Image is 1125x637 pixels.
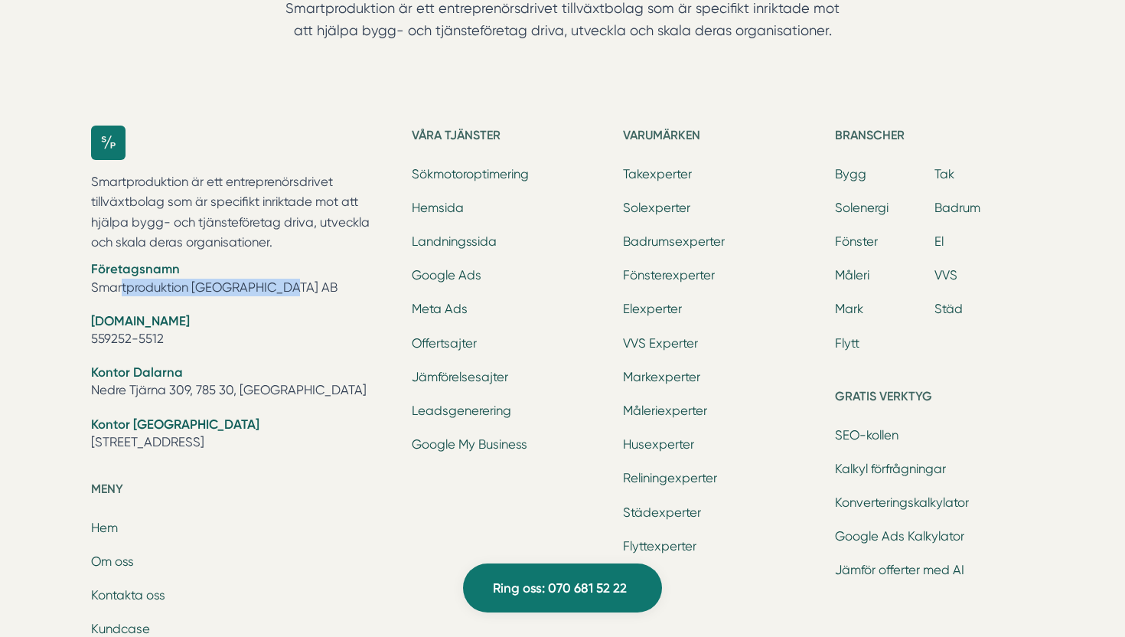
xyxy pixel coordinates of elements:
a: VVS Experter [623,336,698,351]
a: Städ [934,302,963,316]
a: Flyttexperter [623,539,696,554]
a: Kundcase [91,622,150,636]
a: Bygg [835,167,866,181]
a: Måleriexperter [623,403,707,418]
li: Smartproduktion [GEOGRAPHIC_DATA] AB [91,260,393,299]
a: Hem [91,521,118,535]
a: Måleri [835,268,869,283]
strong: Kontor [GEOGRAPHIC_DATA] [91,416,259,432]
a: Reliningexperter [623,471,717,485]
li: 559252-5512 [91,312,393,351]
a: Jämförelsesajter [412,370,508,384]
a: Meta Ads [412,302,468,316]
a: Takexperter [623,167,692,181]
a: Solenergi [835,201,889,215]
a: Mark [835,302,863,316]
a: Tak [934,167,954,181]
a: SEO-kollen [835,428,898,443]
a: Google My Business [412,437,527,452]
a: Solexperter [623,201,690,215]
h5: Varumärken [623,126,822,150]
p: Smartproduktion är ett entreprenörsdrivet tillväxtbolag som är specifikt inriktade mot att hjälpa... [91,172,393,253]
li: [STREET_ADDRESS] [91,416,393,455]
a: Landningssida [412,234,497,249]
a: VVS [934,268,957,283]
a: Kontakta oss [91,588,165,603]
a: El [934,234,944,249]
a: Fönster [835,234,878,249]
a: Markexperter [623,370,700,384]
h5: Gratis verktyg [835,387,1034,411]
a: Kalkyl förfrågningar [835,462,946,476]
a: Sökmotoroptimering [412,167,529,181]
a: Städexperter [623,505,701,520]
strong: Kontor Dalarna [91,364,183,380]
a: Flytt [835,336,859,351]
a: Hemsida [412,201,464,215]
a: Google Ads Kalkylator [835,529,964,544]
a: Jämför offerter med AI [835,563,964,577]
a: Fönsterexperter [623,268,715,283]
a: Offertsajter [412,336,477,351]
a: Leadsgenerering [412,403,511,418]
h5: Meny [91,479,393,504]
h5: Branscher [835,126,1034,150]
strong: Företagsnamn [91,261,180,276]
a: Google Ads [412,268,481,283]
a: Ring oss: 070 681 52 22 [463,563,662,612]
a: Elexperter [623,302,682,316]
li: Nedre Tjärna 309, 785 30, [GEOGRAPHIC_DATA] [91,364,393,403]
strong: [DOMAIN_NAME] [91,313,190,328]
a: Konverteringskalkylator [835,495,969,510]
a: Om oss [91,554,134,569]
a: Badrum [934,201,980,215]
span: Ring oss: 070 681 52 22 [493,578,627,599]
h5: Våra tjänster [412,126,611,150]
a: Husexperter [623,437,694,452]
a: Badrumsexperter [623,234,725,249]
